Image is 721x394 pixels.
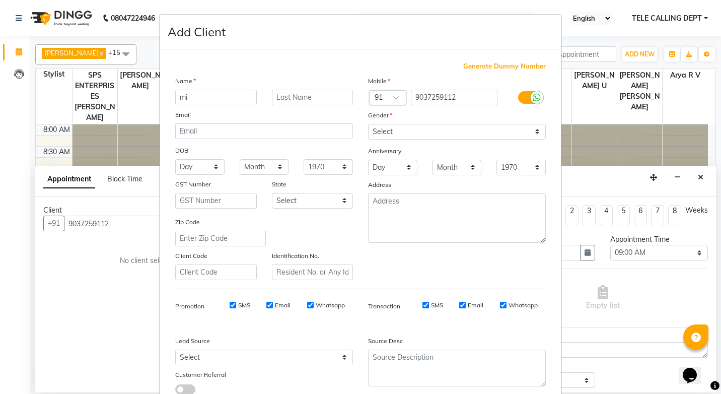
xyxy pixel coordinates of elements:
[175,110,191,119] label: Email
[168,23,226,41] h4: Add Client
[368,180,391,189] label: Address
[368,77,390,86] label: Mobile
[316,301,345,310] label: Whatsapp
[175,265,257,280] input: Client Code
[411,90,498,105] input: Mobile
[238,301,250,310] label: SMS
[175,218,200,227] label: Zip Code
[175,123,353,139] input: Email
[275,301,291,310] label: Email
[175,302,204,311] label: Promotion
[431,301,443,310] label: SMS
[175,251,207,260] label: Client Code
[368,337,403,346] label: Source Desc
[175,77,196,86] label: Name
[368,111,392,120] label: Gender
[272,265,353,280] input: Resident No. or Any Id
[175,146,188,155] label: DOB
[368,302,400,311] label: Transaction
[463,61,546,72] span: Generate Dummy Number
[175,180,211,189] label: GST Number
[509,301,538,310] label: Whatsapp
[272,251,319,260] label: Identification No.
[175,231,266,246] input: Enter Zip Code
[272,90,353,105] input: Last Name
[175,193,257,209] input: GST Number
[468,301,483,310] label: Email
[272,180,286,189] label: State
[175,370,226,379] label: Customer Referral
[175,337,210,346] label: Lead Source
[368,147,401,156] label: Anniversary
[175,90,257,105] input: First Name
